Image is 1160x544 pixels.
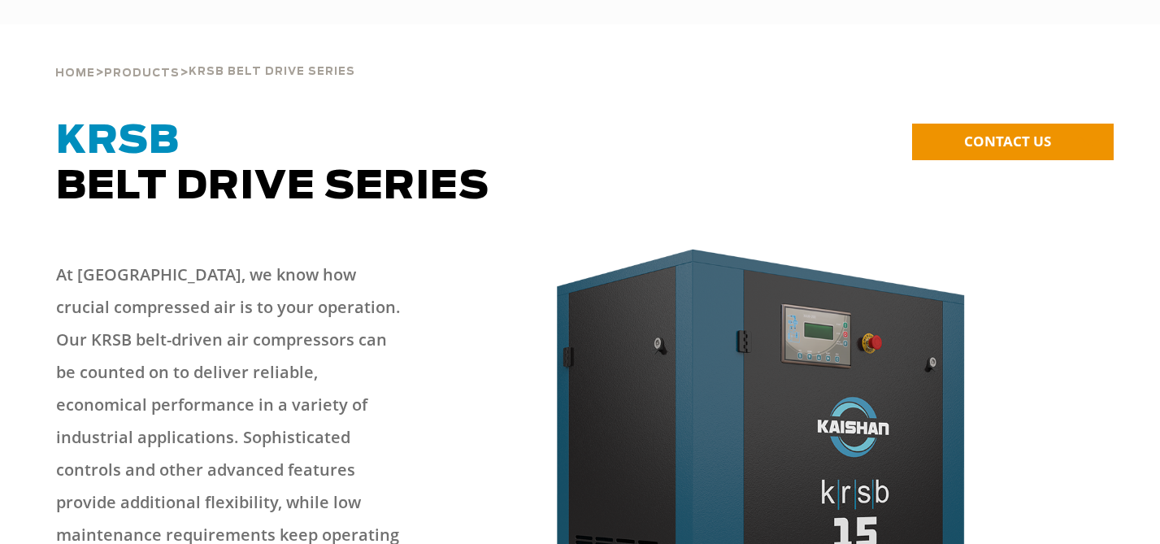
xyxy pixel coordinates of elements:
span: CONTACT US [964,132,1051,150]
a: Home [55,65,95,80]
span: Products [104,68,180,79]
span: KRSB [56,122,180,161]
span: krsb belt drive series [189,67,355,77]
a: CONTACT US [912,124,1114,160]
div: > > [55,24,355,86]
span: Belt Drive Series [56,122,489,207]
span: Home [55,68,95,79]
a: Products [104,65,180,80]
